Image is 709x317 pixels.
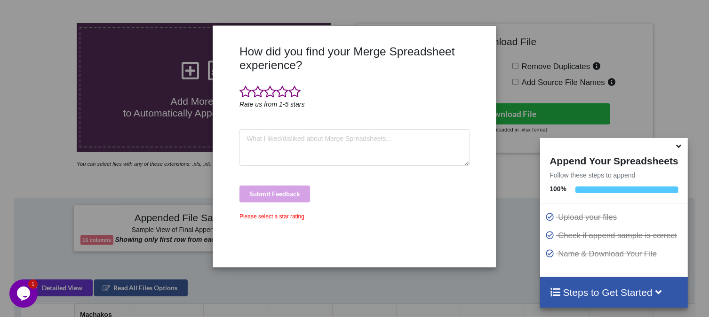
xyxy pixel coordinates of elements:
[9,279,40,308] iframe: chat widget
[239,212,470,221] div: Please select a star rating
[540,153,687,167] h4: Append Your Spreadsheets
[550,286,678,298] h4: Steps to Get Started
[545,248,685,260] p: Name & Download Your File
[540,170,687,180] p: Follow these steps to append
[239,101,305,108] i: Rate us from 1-5 stars
[550,185,566,193] b: 100 %
[545,230,685,241] p: Check if append sample is correct
[545,211,685,223] p: Upload your files
[239,45,470,72] h3: How did you find your Merge Spreadsheet experience?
